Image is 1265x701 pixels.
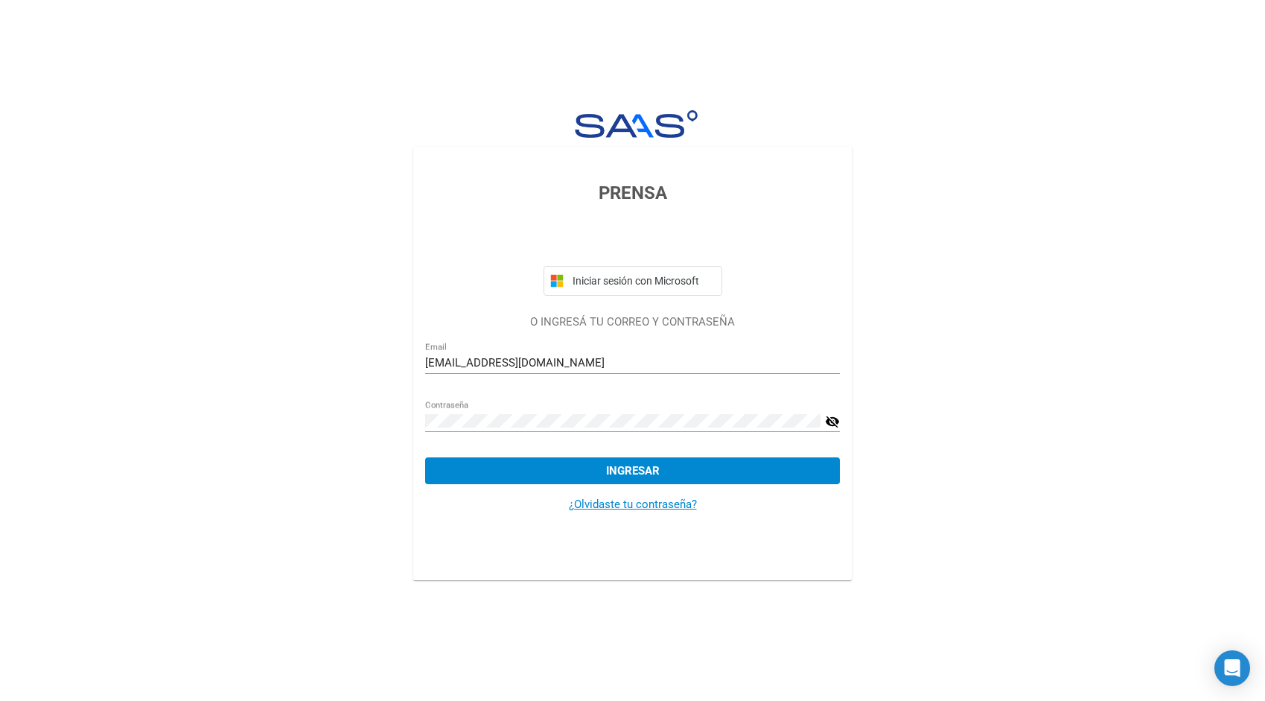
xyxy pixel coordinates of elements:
[1214,650,1250,686] div: Open Intercom Messenger
[425,457,840,484] button: Ingresar
[606,464,660,478] span: Ingresar
[570,275,716,287] span: Iniciar sesión con Microsoft
[569,498,697,511] a: ¿Olvidaste tu contraseña?
[425,180,840,206] h3: PRENSA
[425,314,840,331] p: O INGRESÁ TU CORREO Y CONTRASEÑA
[544,266,722,296] button: Iniciar sesión con Microsoft
[536,223,730,256] iframe: Botón Iniciar sesión con Google
[825,413,840,431] mat-icon: visibility_off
